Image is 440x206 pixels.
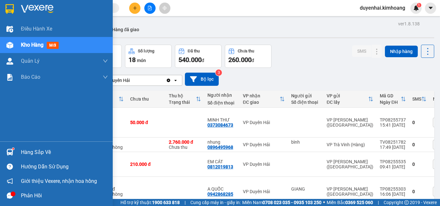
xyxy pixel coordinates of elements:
[355,4,410,12] span: duyenhai.kimhoang
[130,162,162,167] div: 210.000 đ
[125,45,172,68] button: Số lượng18món
[243,100,280,105] div: ĐC giao
[21,73,40,81] span: Báo cáo
[6,74,13,81] img: solution-icon
[323,201,325,204] span: ⚪️
[173,78,178,83] svg: open
[385,46,418,57] button: Nhập hàng
[380,145,406,150] div: 17:49 [DATE]
[207,100,236,105] div: Số điện thoại
[133,6,137,10] span: plus
[166,78,171,83] svg: Clear value
[380,164,406,169] div: 09:41 [DATE]
[240,91,288,108] th: Toggle SortBy
[21,25,52,33] span: Điều hành xe
[169,100,196,105] div: Trạng thái
[152,200,180,205] strong: 1900 633 818
[243,189,285,194] div: VP Duyên Hải
[207,192,233,197] div: 0942868285
[228,56,252,64] span: 260.000
[380,122,406,128] div: 15:41 [DATE]
[202,58,204,63] span: đ
[252,58,254,63] span: đ
[327,117,373,128] div: VP [PERSON_NAME] ([GEOGRAPHIC_DATA])
[291,93,320,98] div: Người gửi
[413,5,419,11] img: icon-new-feature
[291,139,320,145] div: bình
[6,42,13,49] img: warehouse-icon
[6,58,13,65] img: warehouse-icon
[103,58,108,64] span: down
[178,56,202,64] span: 540.000
[345,200,373,205] strong: 0369 525 060
[291,100,320,105] div: Số điện thoại
[380,93,401,98] div: Mã GD
[380,186,406,192] div: TP08255303
[377,91,409,108] th: Toggle SortBy
[7,164,13,170] span: question-circle
[21,177,97,185] span: Giới thiệu Vexere, nhận hoa hồng
[138,49,154,53] div: Số lượng
[207,164,233,169] div: 0812019813
[243,142,285,147] div: VP Duyên Hải
[188,49,200,53] div: Đã thu
[166,91,204,108] th: Toggle SortBy
[129,56,136,64] span: 18
[120,199,180,206] span: Hỗ trợ kỹ thuật:
[144,3,156,14] button: file-add
[323,91,377,108] th: Toggle SortBy
[148,6,152,10] span: file-add
[130,77,131,84] input: Selected VP Duyên Hải.
[327,159,373,169] div: VP [PERSON_NAME] ([GEOGRAPHIC_DATA])
[207,117,236,122] div: MINH THƯ
[130,120,162,125] div: 50.000 đ
[129,3,140,14] button: plus
[380,117,406,122] div: TP08255737
[169,139,201,150] div: Chưa thu
[327,93,368,98] div: VP gửi
[215,69,222,76] sup: 3
[6,26,13,32] img: warehouse-icon
[243,93,280,98] div: VP nhận
[409,91,430,108] th: Toggle SortBy
[7,178,13,184] span: notification
[190,199,241,206] span: Cung cấp máy in - giấy in:
[412,142,426,147] div: 0
[21,148,108,157] div: Hàng sắp về
[169,93,196,98] div: Thu hộ
[378,199,379,206] span: |
[412,189,426,194] div: 0
[130,96,162,102] div: Chưa thu
[21,42,43,48] span: Kho hàng
[398,20,420,27] div: ver 1.8.138
[12,148,14,150] sup: 1
[242,199,321,206] span: Miền Nam
[327,199,373,206] span: Miền Bắc
[352,45,371,57] button: SMS
[380,159,406,164] div: TP08255535
[428,5,434,11] span: caret-down
[162,6,167,10] span: aim
[47,42,59,49] span: mới
[291,186,320,192] div: GIANG
[5,4,14,14] img: logo-vxr
[380,192,406,197] div: 16:06 [DATE]
[417,3,421,7] sup: 1
[21,191,108,201] div: Phản hồi
[207,93,236,98] div: Người nhận
[207,186,236,192] div: A QUỐC
[137,58,146,63] span: món
[103,77,130,84] div: VP Duyên Hải
[404,200,409,205] span: copyright
[185,73,219,86] button: Bộ lọc
[103,75,108,80] span: down
[380,100,401,105] div: Ngày ĐH
[175,45,222,68] button: Đã thu540.000đ
[243,120,285,125] div: VP Duyên Hải
[169,139,201,145] div: 2.760.000 đ
[263,200,321,205] strong: 0708 023 035 - 0935 103 250
[412,120,426,125] div: 0
[327,100,368,105] div: ĐC lấy
[159,3,170,14] button: aim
